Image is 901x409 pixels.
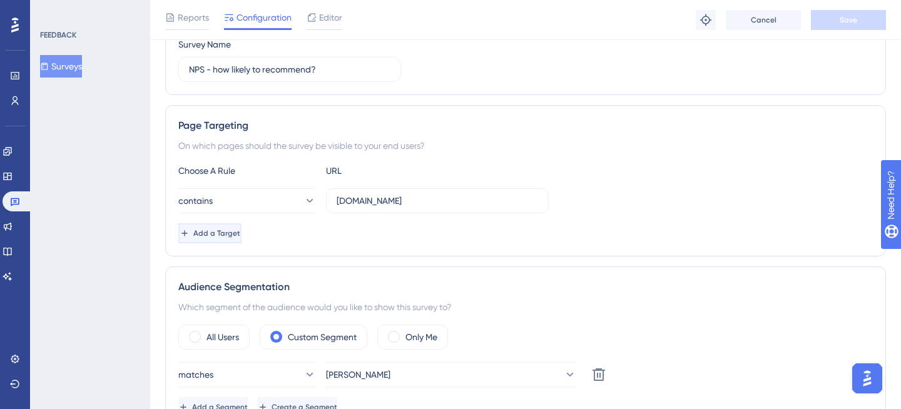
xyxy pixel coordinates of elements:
div: FEEDBACK [40,30,76,40]
span: Reports [178,10,209,25]
div: Audience Segmentation [178,280,873,295]
iframe: UserGuiding AI Assistant Launcher [848,360,886,397]
span: contains [178,193,213,208]
div: URL [326,163,464,178]
span: Cancel [751,15,776,25]
button: matches [178,362,316,387]
button: Surveys [40,55,82,78]
div: Survey Name [178,37,231,52]
span: Save [840,15,857,25]
span: Need Help? [29,3,78,18]
div: Which segment of the audience would you like to show this survey to? [178,300,873,315]
span: matches [178,367,213,382]
label: Only Me [405,330,437,345]
span: [PERSON_NAME] [326,367,390,382]
button: [PERSON_NAME] [326,362,576,387]
span: Configuration [237,10,292,25]
label: All Users [206,330,239,345]
input: Type your Survey name [189,63,390,76]
button: Save [811,10,886,30]
div: On which pages should the survey be visible to your end users? [178,138,873,153]
input: yourwebsite.com/path [337,194,538,208]
button: Cancel [726,10,801,30]
button: Add a Target [178,223,242,243]
span: Editor [319,10,342,25]
label: Custom Segment [288,330,357,345]
span: Add a Target [193,228,240,238]
button: contains [178,188,316,213]
div: Page Targeting [178,118,873,133]
div: Choose A Rule [178,163,316,178]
